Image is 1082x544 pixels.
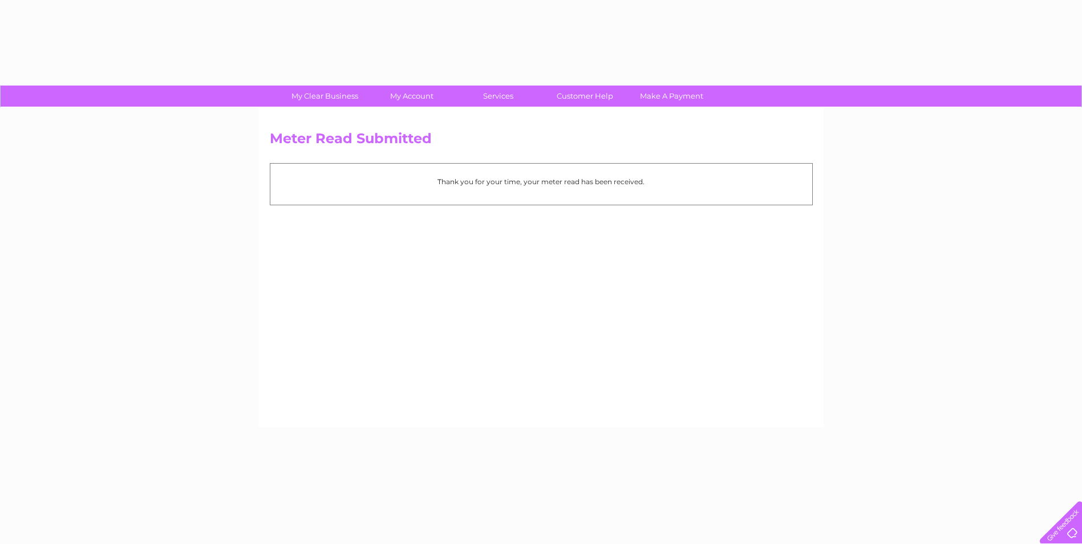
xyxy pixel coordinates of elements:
[276,176,807,187] p: Thank you for your time, your meter read has been received.
[538,86,632,107] a: Customer Help
[625,86,719,107] a: Make A Payment
[270,131,813,152] h2: Meter Read Submitted
[451,86,545,107] a: Services
[364,86,459,107] a: My Account
[278,86,372,107] a: My Clear Business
